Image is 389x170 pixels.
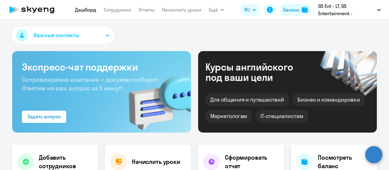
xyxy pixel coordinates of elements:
p: G5 Ent - LT, G5 Entertainment - [GEOGRAPHIC_DATA] / G5 Holdings LTD [318,2,375,17]
span: Важные контакты [34,31,79,39]
div: Маркетологам [205,110,252,123]
h4: Начислить уроки [132,158,180,166]
button: Балансbalance [280,4,312,16]
div: Задать вопрос [27,113,61,120]
div: Баланс [283,6,299,13]
a: Отчеты [139,7,155,13]
a: Дашборд [75,7,96,13]
span: Ещё [209,6,218,13]
button: RU [240,4,260,16]
h3: Экспресс-чат поддержки [22,61,181,73]
button: Задать вопрос [22,111,66,123]
button: Важные контакты [12,27,114,44]
div: Курсы английского под ваши цели [205,62,309,82]
img: bg-img [120,64,191,133]
img: balance [302,7,308,13]
button: Ещё [209,4,224,16]
div: Бизнес и командировки [293,93,365,106]
a: Сотрудники [104,7,131,13]
span: Сопровождение компании + документооборот. Ответим на ваш вопрос за 5 минут! [22,76,159,92]
div: Для общения и путешествий [205,93,289,106]
span: RU [244,6,250,13]
a: Начислить уроки [162,7,201,13]
button: G5 Ent - LT, G5 Entertainment - [GEOGRAPHIC_DATA] / G5 Holdings LTD [315,2,384,17]
div: IT-специалистам [256,110,308,123]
